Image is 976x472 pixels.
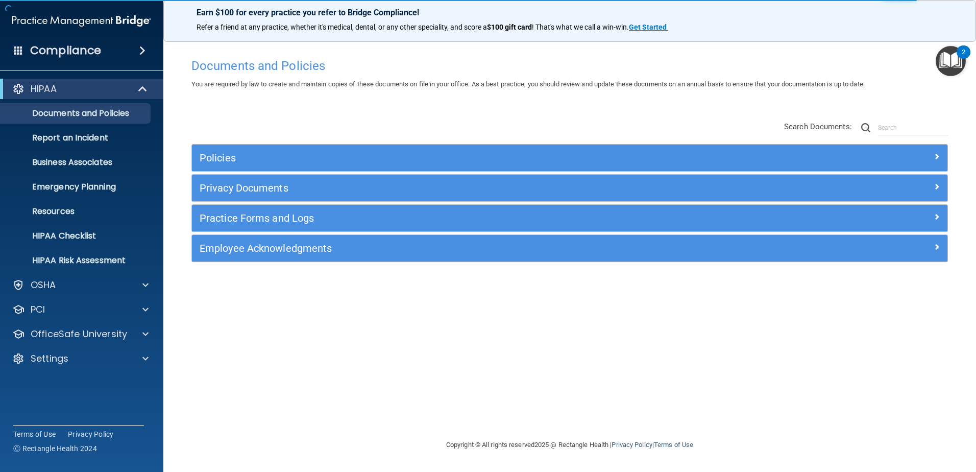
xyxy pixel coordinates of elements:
h5: Practice Forms and Logs [200,213,751,224]
h5: Privacy Documents [200,182,751,194]
p: PCI [31,303,45,316]
p: OfficeSafe University [31,328,127,340]
a: HIPAA [12,83,148,95]
p: Resources [7,206,146,217]
a: OSHA [12,279,149,291]
img: PMB logo [12,11,151,31]
a: Employee Acknowledgments [200,240,940,256]
p: Business Associates [7,157,146,168]
span: Ⓒ Rectangle Health 2024 [13,443,97,454]
span: You are required by law to create and maintain copies of these documents on file in your office. ... [191,80,865,88]
a: OfficeSafe University [12,328,149,340]
p: HIPAA Checklist [7,231,146,241]
a: Terms of Use [654,441,693,449]
a: Privacy Documents [200,180,940,196]
p: OSHA [31,279,56,291]
a: Practice Forms and Logs [200,210,940,226]
span: ! That's what we call a win-win. [532,23,629,31]
a: PCI [12,303,149,316]
a: Get Started [629,23,668,31]
span: Refer a friend at any practice, whether it's medical, dental, or any other speciality, and score a [197,23,487,31]
p: Settings [31,352,68,365]
p: Documents and Policies [7,108,146,119]
a: Privacy Policy [68,429,114,439]
h4: Compliance [30,43,101,58]
p: Earn $100 for every practice you refer to Bridge Compliance! [197,8,943,17]
a: Terms of Use [13,429,56,439]
p: HIPAA [31,83,57,95]
h4: Documents and Policies [191,59,948,73]
div: Copyright © All rights reserved 2025 @ Rectangle Health | | [383,429,756,461]
a: Policies [200,150,940,166]
h5: Employee Acknowledgments [200,243,751,254]
strong: Get Started [629,23,667,31]
a: Privacy Policy [612,441,652,449]
p: Emergency Planning [7,182,146,192]
p: HIPAA Risk Assessment [7,255,146,266]
a: Settings [12,352,149,365]
strong: $100 gift card [487,23,532,31]
h5: Policies [200,152,751,163]
p: Report an Incident [7,133,146,143]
